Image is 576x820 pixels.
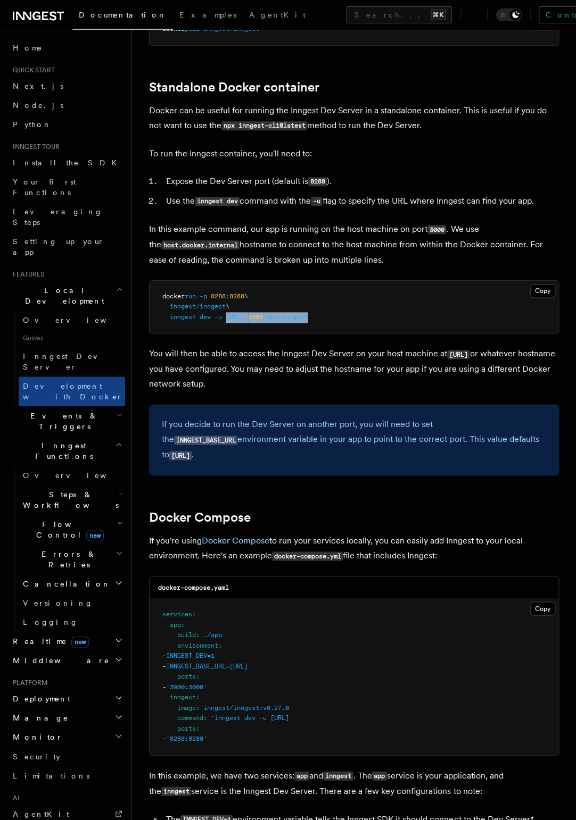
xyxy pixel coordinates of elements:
span: Inngest tour [9,143,60,151]
span: '8288:8288' [166,734,207,742]
span: - [162,734,166,742]
button: Toggle dark mode [496,9,522,21]
span: services [162,610,192,617]
span: Documentation [79,11,167,19]
span: ports [177,724,196,732]
button: Inngest Functions [9,436,125,466]
span: \ [226,303,229,310]
span: Python [13,120,52,129]
span: ports [177,672,196,680]
span: new [71,636,89,648]
span: INNGEST_DEV=1 [166,651,215,659]
li: Use the command with the flag to specify the URL where Inngest can find your app. [163,194,559,209]
a: Home [9,38,125,57]
span: Logging [23,618,78,626]
span: build [177,631,196,638]
a: Documentation [72,3,173,30]
span: : [181,621,185,628]
span: Flow Control [19,519,117,540]
code: [URL] [447,350,470,359]
p: In this example command, our app is running on the host machine on port . We use the hostname to ... [149,222,559,267]
span: Cancellation [19,579,111,589]
span: dev [200,313,211,321]
span: '3000:3000' [166,683,207,690]
span: : [192,610,196,617]
span: Home [13,43,43,53]
code: 8288 [308,177,327,186]
span: -p [200,292,207,300]
span: Middleware [9,655,110,666]
span: \ [244,292,248,300]
span: Leveraging Steps [13,207,103,227]
a: Docker Compose [149,509,251,524]
button: Copy [530,601,555,615]
span: Setting up your app [13,237,104,256]
a: Next.js [9,77,125,96]
span: Errors & Retries [19,549,116,570]
span: AgentKit [249,11,306,19]
a: Versioning [19,593,125,613]
a: Overview [19,466,125,485]
button: Flow Controlnew [19,515,125,545]
span: - [162,651,166,659]
button: Search...⌘K [346,6,452,23]
code: npx inngest-cli@latest [221,121,307,130]
a: Overview [19,311,125,330]
span: - [162,662,166,670]
span: Limitations [13,771,89,780]
span: Guides [19,330,125,347]
span: 8288 [211,292,226,300]
a: Logging [19,613,125,632]
span: Realtime [9,636,89,647]
div: Local Development [9,311,125,406]
span: Local Development [9,285,116,306]
span: Overview [23,471,133,480]
button: Middleware [9,651,125,670]
code: host.docker.internal [161,240,240,249]
span: Inngest Dev Server [23,352,114,371]
span: Examples [179,11,236,19]
span: inngest [170,693,196,700]
a: AgentKit [243,3,312,29]
span: docker [162,292,185,300]
span: -u [215,313,222,321]
span: - [162,683,166,690]
a: Leveraging Steps [9,202,125,232]
span: Steps & Workflows [19,489,119,511]
code: inngest [161,786,191,796]
span: Inngest Functions [9,440,115,462]
code: INNGEST_BASE_URL [174,436,237,445]
span: Events & Triggers [9,411,116,432]
li: Expose the Dev Server port (default is ). [163,174,559,189]
a: Standalone Docker container [149,80,319,95]
button: Manage [9,708,125,727]
a: Install the SDK [9,153,125,172]
a: Limitations [9,766,125,785]
code: [URL] [169,451,192,460]
span: Development with Docker [23,382,123,401]
button: Cancellation [19,574,125,593]
code: docker-compose.yaml [158,583,229,591]
span: Versioning [23,599,93,607]
p: If you're using to run your services locally, you can easily add Inngest to your local environmen... [149,533,559,563]
code: 3000 [427,225,446,234]
span: : [226,292,229,300]
kbd: ⌘K [431,10,446,20]
a: Security [9,747,125,766]
code: app [294,771,309,780]
button: Monitor [9,727,125,747]
span: app [170,621,181,628]
button: Deployment [9,689,125,708]
span: ./app [203,631,222,638]
span: Deployment [9,693,70,704]
a: Your first Functions [9,172,125,202]
code: inngest [323,771,353,780]
span: : [203,714,207,721]
span: command [177,714,203,721]
span: Manage [9,713,69,723]
span: INNGEST_BASE_URL=[URL] [166,662,248,670]
span: Node.js [13,101,63,110]
span: : [196,724,200,732]
code: app [372,771,386,780]
span: environment [177,641,218,649]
